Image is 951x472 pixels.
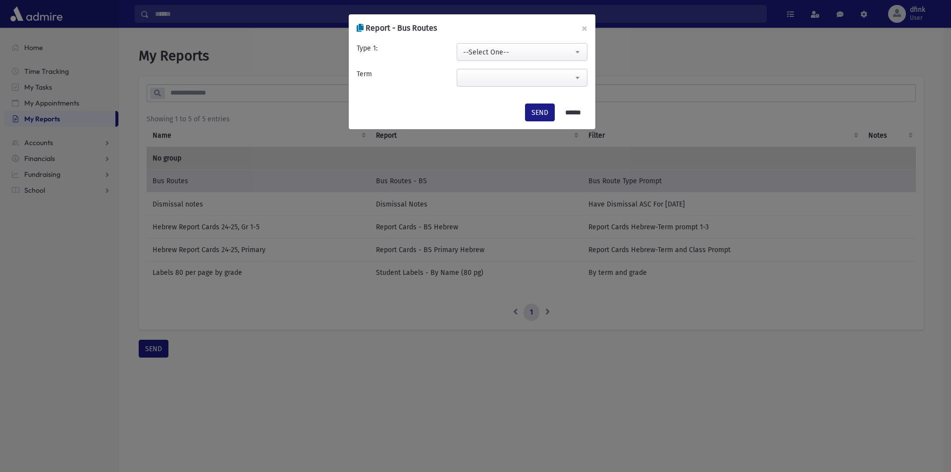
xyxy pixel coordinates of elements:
[457,43,587,61] span: --Select One--
[574,14,595,42] button: ×
[357,22,437,34] h6: Report - Bus Routes
[525,104,555,121] button: SEND
[357,69,372,79] label: Term
[457,44,587,61] span: --Select One--
[357,43,377,53] label: Type 1:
